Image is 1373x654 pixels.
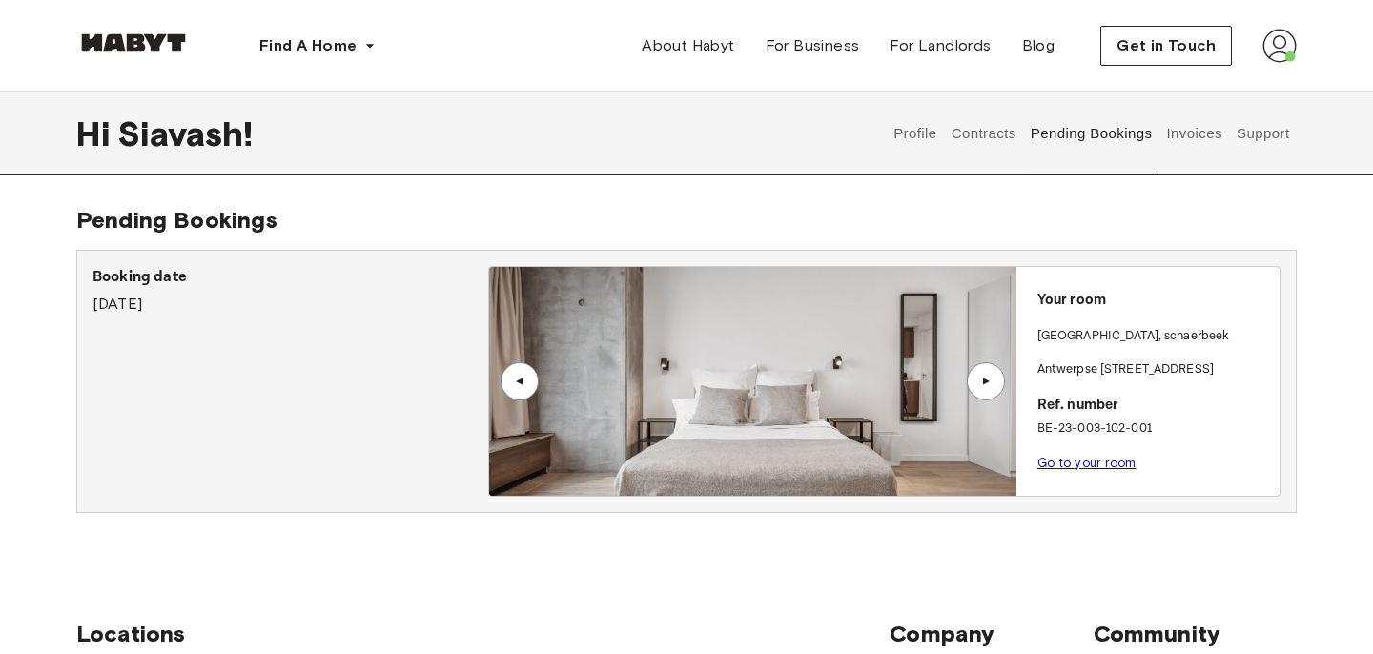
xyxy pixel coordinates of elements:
span: For Landlords [890,34,991,57]
div: user profile tabs [887,92,1297,175]
span: Siavash ! [117,113,253,153]
span: For Business [766,34,860,57]
button: Contracts [949,92,1018,175]
span: Company [890,620,1093,648]
button: Support [1234,92,1292,175]
span: Blog [1022,34,1055,57]
button: Find A Home [244,27,391,65]
span: Hi [76,113,117,153]
span: Find A Home [259,34,357,57]
button: Invoices [1164,92,1224,175]
button: Get in Touch [1100,26,1232,66]
img: avatar [1262,29,1297,63]
p: Antwerpse [STREET_ADDRESS] [1037,360,1272,379]
span: Locations [76,620,890,648]
p: Booking date [92,266,488,289]
span: Pending Bookings [76,206,277,234]
a: Blog [1007,27,1071,65]
span: About Habyt [642,34,734,57]
span: Community [1094,620,1297,648]
div: [DATE] [92,266,488,316]
div: ▲ [976,376,995,387]
a: Go to your room [1037,456,1137,470]
button: Pending Bookings [1028,92,1155,175]
div: ▲ [510,376,529,387]
a: About Habyt [626,27,749,65]
p: [GEOGRAPHIC_DATA] , schaerbeek [1037,327,1230,346]
button: Profile [891,92,940,175]
p: Your room [1037,290,1272,312]
img: Image of the room [489,267,1015,496]
p: BE-23-003-102-001 [1037,419,1272,439]
a: For Business [750,27,875,65]
span: Get in Touch [1117,34,1216,57]
a: For Landlords [874,27,1006,65]
img: Habyt [76,33,191,52]
p: Ref. number [1037,395,1272,417]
